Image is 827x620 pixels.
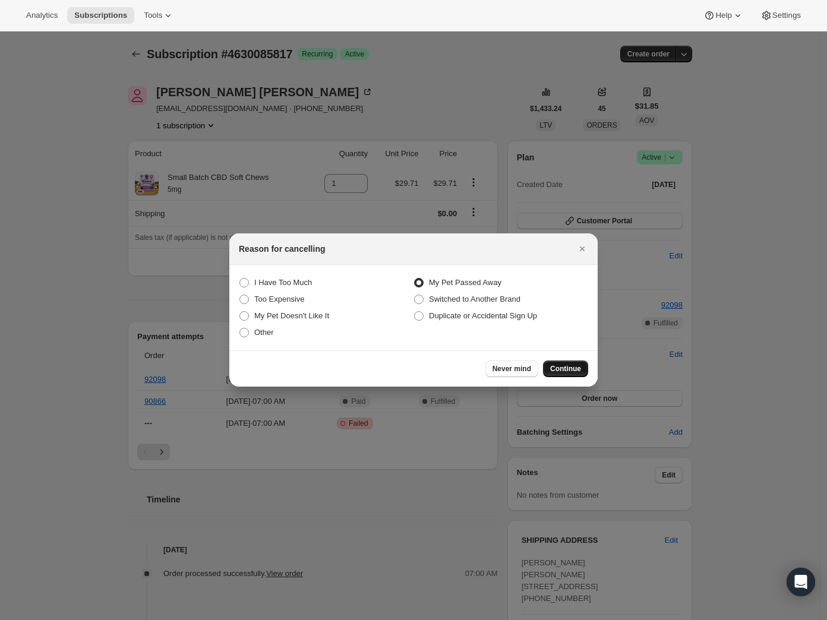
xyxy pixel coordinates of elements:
[74,11,127,20] span: Subscriptions
[137,7,181,24] button: Tools
[550,364,581,374] span: Continue
[19,7,65,24] button: Analytics
[753,7,808,24] button: Settings
[254,295,305,303] span: Too Expensive
[787,568,815,596] div: Open Intercom Messenger
[429,278,501,287] span: My Pet Passed Away
[429,295,520,303] span: Switched to Another Brand
[772,11,801,20] span: Settings
[254,311,329,320] span: My Pet Doesn't Like It
[26,11,58,20] span: Analytics
[239,243,325,255] h2: Reason for cancelling
[485,360,538,377] button: Never mind
[493,364,531,374] span: Never mind
[715,11,731,20] span: Help
[254,278,312,287] span: I Have Too Much
[144,11,162,20] span: Tools
[67,7,134,24] button: Subscriptions
[543,360,588,377] button: Continue
[429,311,537,320] span: Duplicate or Accidental Sign Up
[254,328,274,337] span: Other
[696,7,750,24] button: Help
[574,241,591,257] button: Close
